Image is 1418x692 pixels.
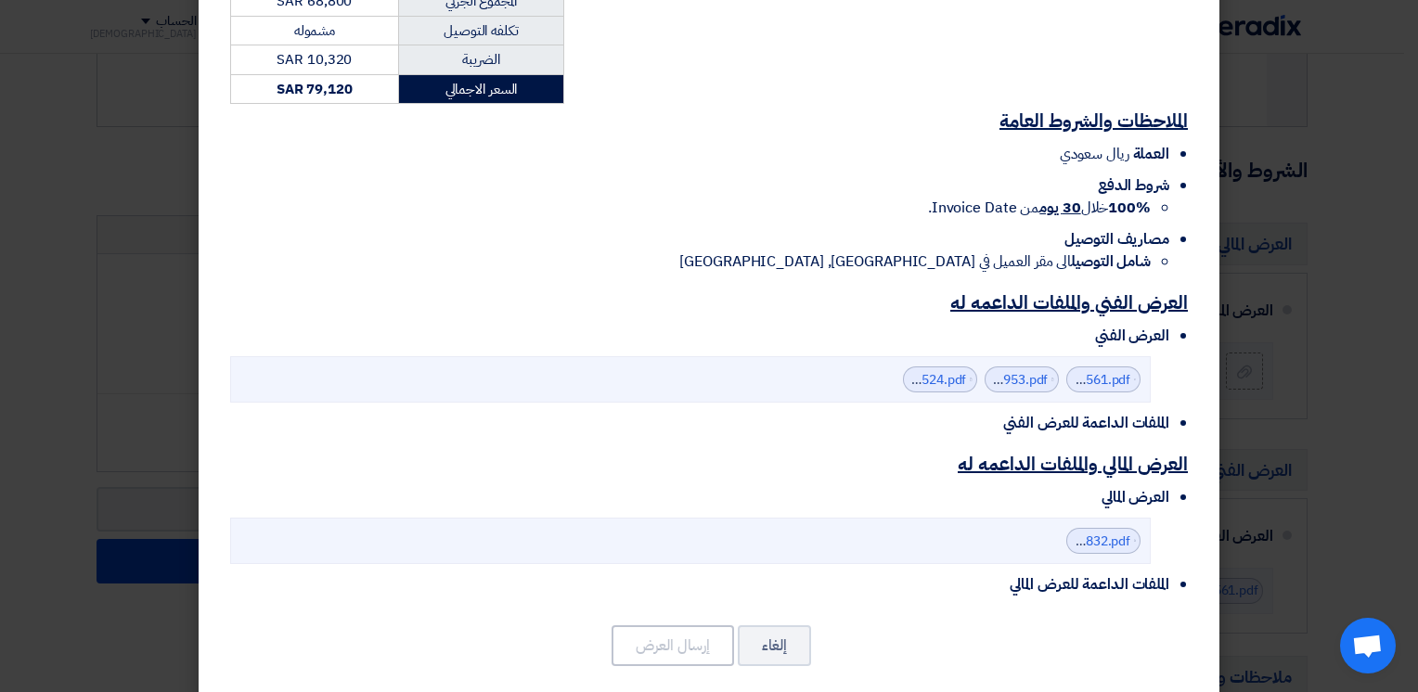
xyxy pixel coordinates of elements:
button: إلغاء [738,625,811,666]
strong: شامل التوصيل [1071,250,1151,273]
u: 30 يوم [1039,197,1080,219]
span: ريال سعودي [1060,143,1129,165]
strong: 100% [1108,197,1151,219]
u: العرض المالي والملفات الداعمه له [958,450,1188,478]
div: Open chat [1340,618,1396,673]
span: العرض المالي [1102,486,1169,508]
span: العرض الفني [1095,325,1169,347]
span: مشموله [294,20,335,41]
span: العملة [1133,143,1169,165]
span: الملفات الداعمة للعرض المالي [1010,573,1169,596]
span: شروط الدفع [1098,174,1169,197]
strong: SAR 79,120 [277,79,353,99]
u: الملاحظات والشروط العامة [999,107,1188,135]
span: SAR 10,320 [277,49,352,70]
span: مصاريف التوصيل [1064,228,1169,250]
td: الضريبة [398,45,563,75]
u: العرض الفني والملفات الداعمه له [950,288,1188,316]
td: تكلفه التوصيل [398,16,563,45]
li: الى مقر العميل في [GEOGRAPHIC_DATA], [GEOGRAPHIC_DATA] [230,250,1151,273]
td: السعر الاجمالي [398,74,563,104]
button: إرسال العرض [612,625,734,666]
span: خلال من Invoice Date. [928,197,1151,219]
span: الملفات الداعمة للعرض الفني [1003,412,1169,434]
